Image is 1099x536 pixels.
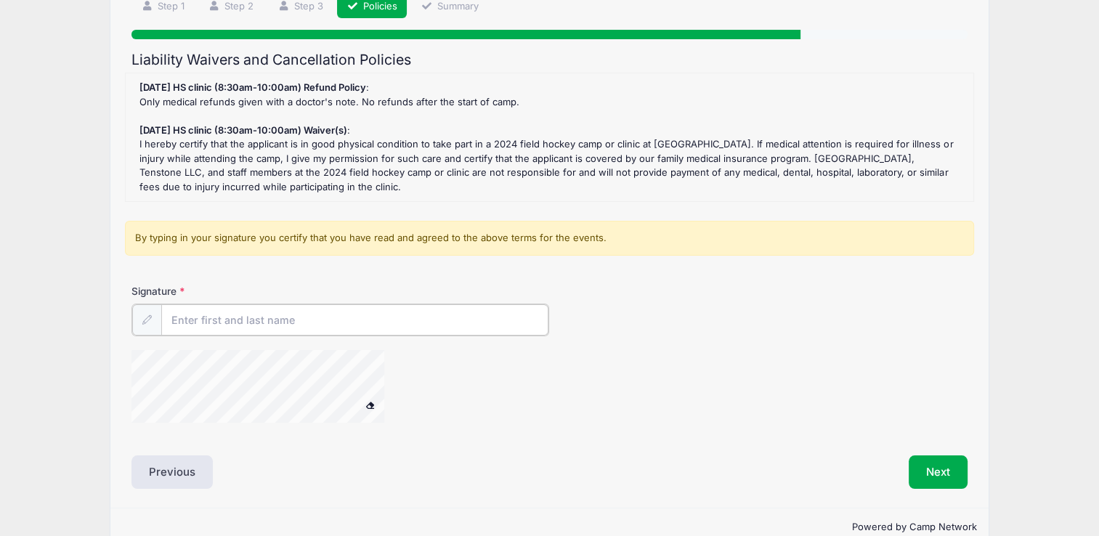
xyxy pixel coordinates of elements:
[131,52,967,68] h2: Liability Waivers and Cancellation Policies
[131,284,341,299] label: Signature
[122,520,976,535] p: Powered by Camp Network
[139,124,347,136] strong: [DATE] HS clinic (8:30am-10:00am) Waiver(s)
[125,221,975,256] div: By typing in your signature you certify that you have read and agreed to the above terms for the ...
[139,81,366,93] strong: [DATE] HS clinic (8:30am-10:00am) Refund Policy
[131,455,213,489] button: Previous
[161,304,548,336] input: Enter first and last name
[909,455,968,489] button: Next
[133,81,967,194] div: : Only medical refunds given with a doctor's note. No refunds after the start of camp. : I hereby...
